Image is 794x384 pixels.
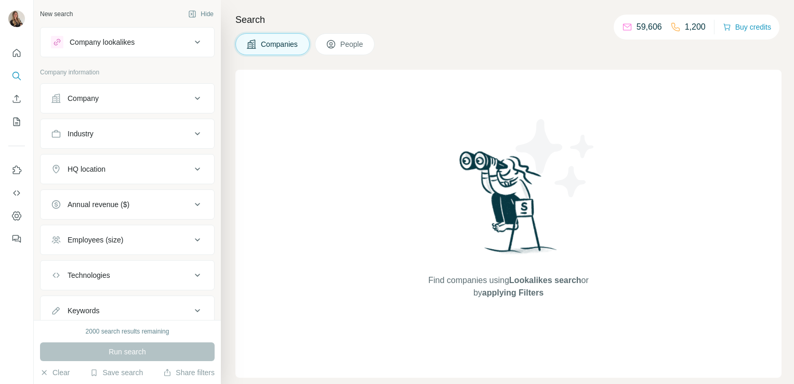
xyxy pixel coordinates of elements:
button: Dashboard [8,207,25,225]
div: Annual revenue ($) [68,199,129,210]
button: Clear [40,367,70,378]
button: My lists [8,112,25,131]
h4: Search [235,12,782,27]
div: Company [68,93,99,104]
div: New search [40,9,73,19]
span: Companies [261,39,299,49]
button: Save search [90,367,143,378]
span: Lookalikes search [509,276,581,285]
span: applying Filters [482,288,544,297]
button: Quick start [8,44,25,62]
button: Share filters [163,367,215,378]
div: Company lookalikes [70,37,135,47]
div: 2000 search results remaining [86,327,169,336]
span: People [340,39,364,49]
div: Keywords [68,305,99,316]
button: Employees (size) [41,227,214,252]
p: Company information [40,68,215,77]
div: Technologies [68,270,110,280]
button: Enrich CSV [8,89,25,108]
button: Feedback [8,229,25,248]
button: Search [8,67,25,85]
button: Keywords [41,298,214,323]
button: Use Surfe API [8,184,25,202]
span: Find companies using or by [425,274,591,299]
button: Buy credits [723,20,771,34]
button: Company lookalikes [41,30,214,55]
button: Industry [41,121,214,146]
button: Technologies [41,263,214,288]
button: Annual revenue ($) [41,192,214,217]
img: Surfe Illustration - Woman searching with binoculars [455,148,563,264]
button: Hide [181,6,221,22]
div: Employees (size) [68,235,123,245]
img: Avatar [8,10,25,27]
div: HQ location [68,164,105,174]
p: 1,200 [685,21,706,33]
button: Use Surfe on LinkedIn [8,161,25,180]
p: 59,606 [637,21,662,33]
img: Surfe Illustration - Stars [509,111,602,205]
div: Industry [68,129,94,139]
button: HQ location [41,157,214,182]
button: Company [41,86,214,111]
